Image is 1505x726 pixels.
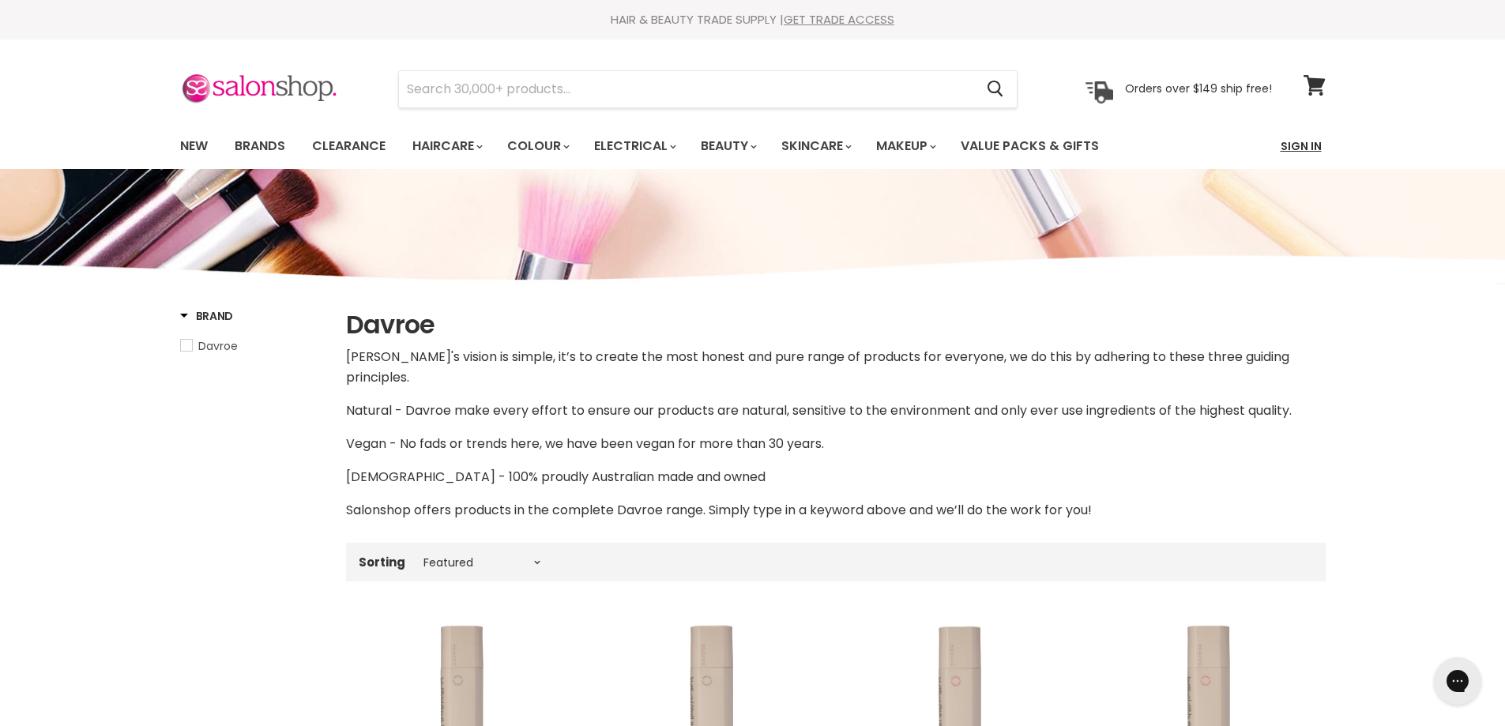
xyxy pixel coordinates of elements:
a: GET TRADE ACCESS [784,11,894,28]
ul: Main menu [168,123,1191,169]
span: Davroe [198,338,238,354]
nav: Main [160,123,1345,169]
p: Vegan - No fads or trends here, we have been vegan for more than 30 years. [346,434,1326,454]
a: Colour [495,130,579,163]
div: HAIR & BEAUTY TRADE SUPPLY | [160,12,1345,28]
a: Brands [223,130,297,163]
a: Value Packs & Gifts [949,130,1111,163]
p: [PERSON_NAME]'s vision is simple, it’s to create the most honest and pure range of products for e... [346,347,1326,388]
input: Search [399,71,975,107]
iframe: Gorgias live chat messenger [1426,652,1489,710]
p: Natural­ - Davroe make every effort to ensure our products are natural, sensitive to the environm... [346,401,1326,421]
a: Electrical [582,130,686,163]
a: Haircare [401,130,492,163]
a: Clearance [300,130,397,163]
a: Davroe [180,337,326,355]
a: Skincare [769,130,861,163]
form: Product [398,70,1018,108]
p: Salonshop offers products in the complete Davroe range. Simply type in a keyword above and we’ll ... [346,500,1326,521]
h3: Brand [180,308,234,324]
a: Makeup [864,130,946,163]
p: [DEMOGRAPHIC_DATA] - 100% proudly Australian made and owned [346,467,1326,487]
a: Sign In [1271,130,1331,163]
h1: Davroe [346,308,1326,341]
button: Search [975,71,1017,107]
label: Sorting [359,555,405,569]
a: New [168,130,220,163]
p: Orders over $149 ship free! [1125,81,1272,96]
a: Beauty [689,130,766,163]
